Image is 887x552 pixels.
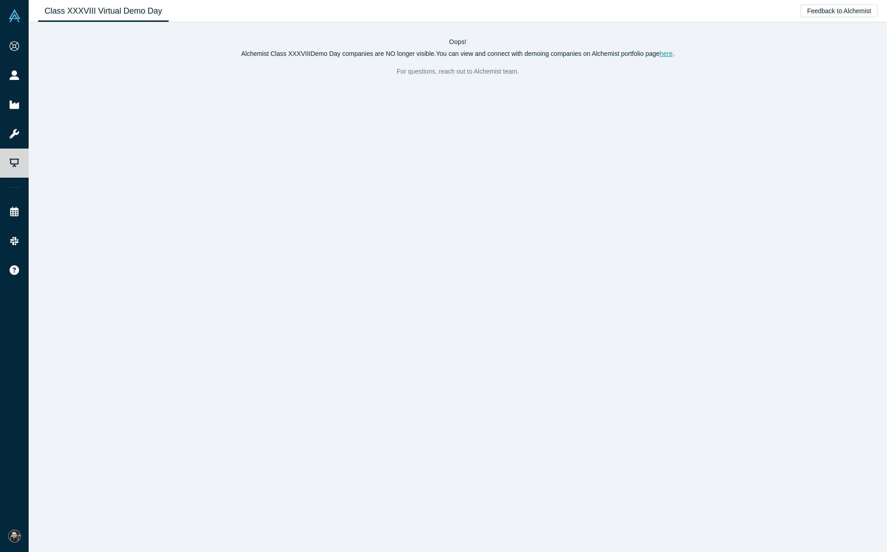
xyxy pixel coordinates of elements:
p: Alchemist Class XXXVIII Demo Day companies are NO longer visible. You can view and connect with d... [38,49,877,59]
a: here [660,50,673,57]
a: Class XXXVIII Virtual Demo Day [38,0,169,22]
p: For questions, reach out to Alchemist team. [38,65,877,78]
button: Feedback to Alchemist [801,5,877,17]
img: Alchemist Vault Logo [8,10,21,22]
img: Stelios Sotiriadis's Account [8,530,21,542]
h4: Oops! [38,38,877,46]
